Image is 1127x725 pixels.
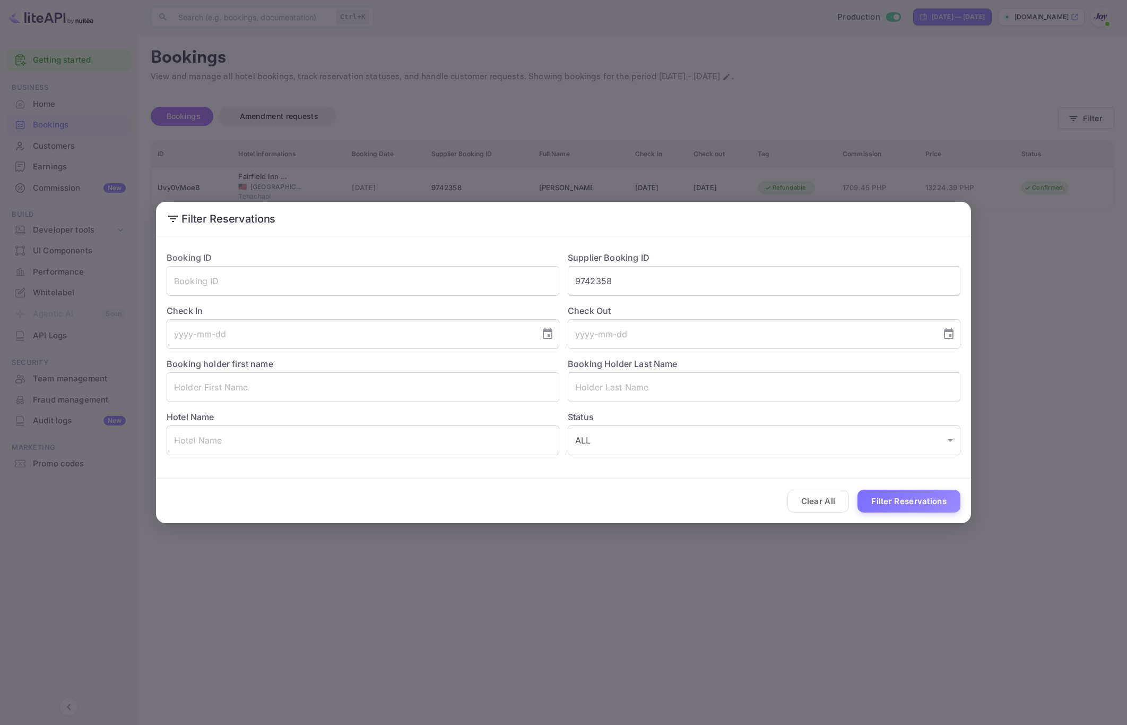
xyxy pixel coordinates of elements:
[568,372,960,402] input: Holder Last Name
[568,266,960,296] input: Supplier Booking ID
[156,202,971,236] h2: Filter Reservations
[787,490,849,513] button: Clear All
[568,252,649,263] label: Supplier Booking ID
[167,412,214,422] label: Hotel Name
[167,252,212,263] label: Booking ID
[938,323,959,345] button: Choose date
[167,372,559,402] input: Holder First Name
[568,319,934,349] input: yyyy-mm-dd
[167,304,559,317] label: Check In
[857,490,960,513] button: Filter Reservations
[167,359,273,369] label: Booking holder first name
[167,425,559,455] input: Hotel Name
[568,411,960,423] label: Status
[568,304,960,317] label: Check Out
[568,425,960,455] div: ALL
[568,359,678,369] label: Booking Holder Last Name
[537,323,558,345] button: Choose date
[167,319,533,349] input: yyyy-mm-dd
[167,266,559,296] input: Booking ID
